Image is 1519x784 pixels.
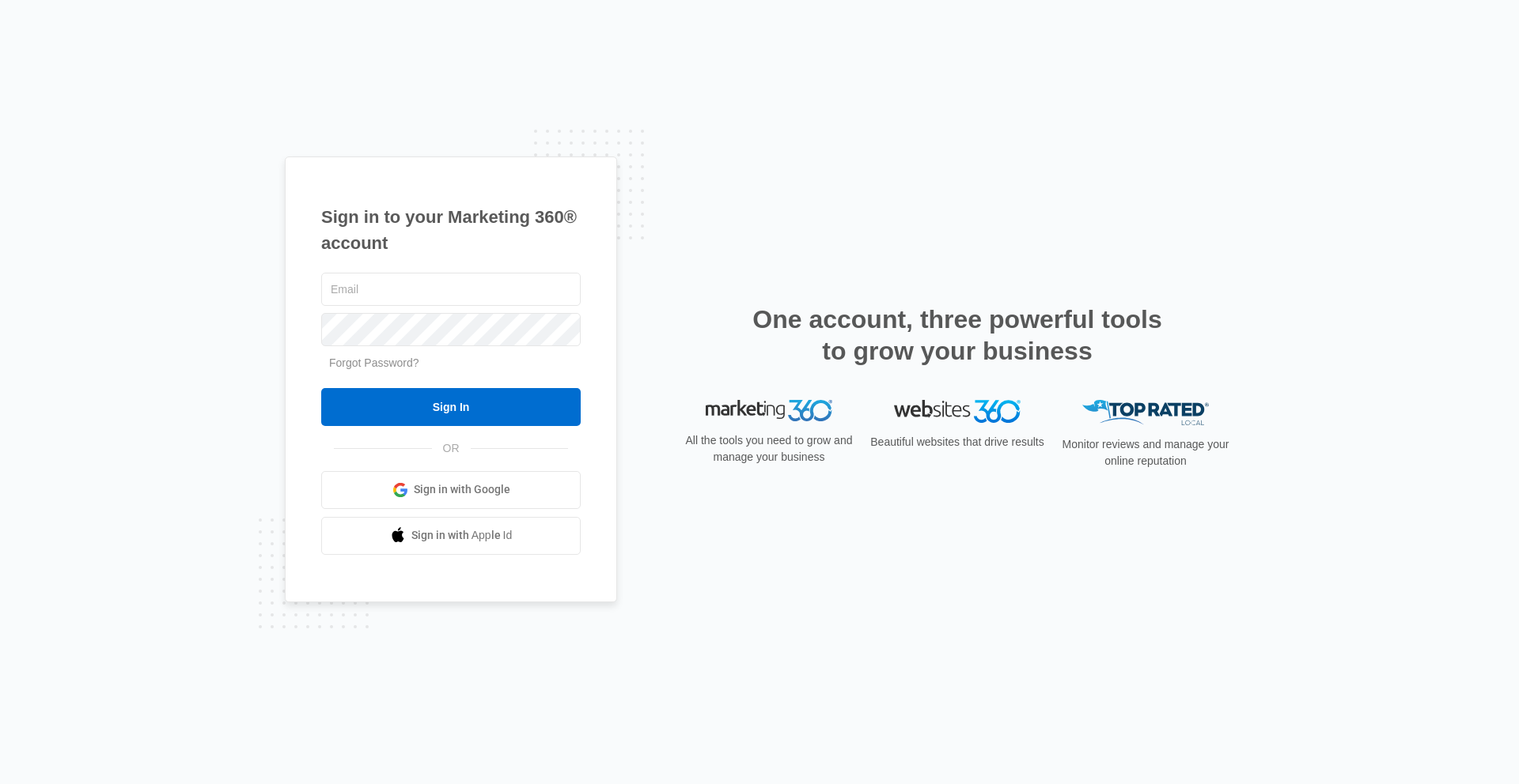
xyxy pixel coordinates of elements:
[680,432,858,465] p: All the tools you need to grow and manage your business
[321,517,581,555] a: Sign in with Apple Id
[894,400,1021,423] img: Websites 360
[1082,400,1209,426] img: Top Rated Local
[1057,436,1234,469] p: Monitor reviews and manage your online reputation
[321,204,581,256] h1: Sign in to your Marketing 360® account
[869,434,1046,450] p: Beautiful websites that drive results
[748,303,1167,367] h2: One account, three powerful tools to grow your business
[321,471,581,509] a: Sign in with Google
[321,273,581,306] input: Email
[321,388,581,426] input: Sign In
[329,356,419,369] a: Forgot Password?
[706,400,832,422] img: Marketing 360
[432,440,471,457] span: OR
[414,481,510,498] span: Sign in with Google
[411,527,513,544] span: Sign in with Apple Id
